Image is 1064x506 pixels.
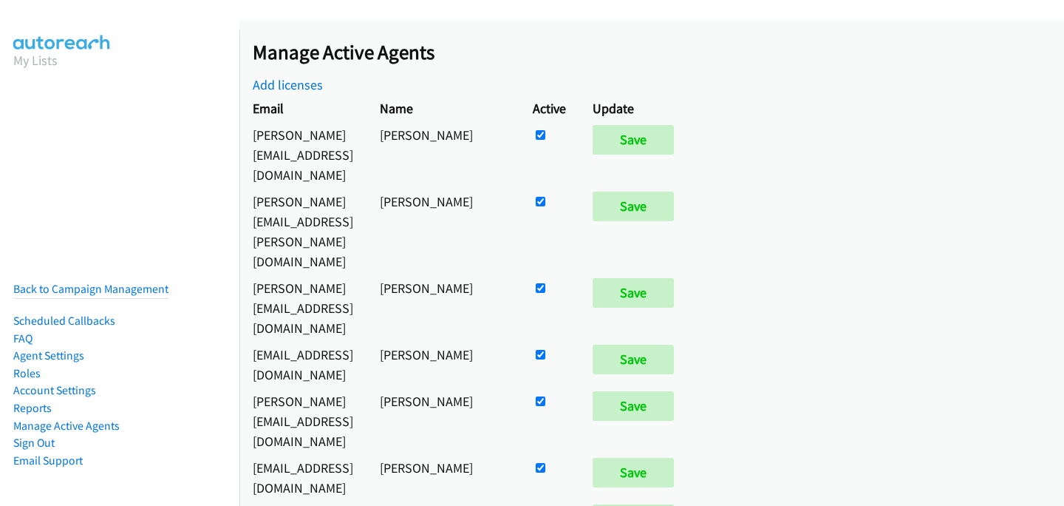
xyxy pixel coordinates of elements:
td: [PERSON_NAME] [366,188,519,274]
input: Save [593,458,674,488]
td: [PERSON_NAME] [366,388,519,454]
td: [PERSON_NAME] [366,274,519,341]
a: Manage Active Agents [13,419,120,433]
td: [PERSON_NAME][EMAIL_ADDRESS][DOMAIN_NAME] [239,121,366,188]
a: My Lists [13,52,58,69]
th: Email [239,95,366,121]
a: Scheduled Callbacks [13,314,115,328]
a: FAQ [13,331,33,345]
h2: Manage Active Agents [253,40,1064,65]
input: Save [593,125,674,155]
th: Active [519,95,579,121]
th: Update [579,95,694,121]
a: Agent Settings [13,348,84,362]
input: Save [593,192,674,221]
a: Add licenses [253,76,323,93]
iframe: Resource Center [1022,194,1064,311]
input: Save [593,278,674,308]
td: [PERSON_NAME][EMAIL_ADDRESS][DOMAIN_NAME] [239,388,366,454]
td: [PERSON_NAME] [366,454,519,501]
input: Save [593,345,674,374]
iframe: Checklist [939,442,1053,495]
a: Roles [13,366,41,380]
th: Name [366,95,519,121]
td: [PERSON_NAME][EMAIL_ADDRESS][PERSON_NAME][DOMAIN_NAME] [239,188,366,274]
td: [PERSON_NAME][EMAIL_ADDRESS][DOMAIN_NAME] [239,274,366,341]
input: Save [593,391,674,421]
td: [PERSON_NAME] [366,121,519,188]
a: Email Support [13,453,83,468]
a: Reports [13,401,52,415]
td: [EMAIL_ADDRESS][DOMAIN_NAME] [239,341,366,388]
a: Back to Campaign Management [13,282,168,296]
td: [PERSON_NAME] [366,341,519,388]
a: Sign Out [13,436,55,450]
td: [EMAIL_ADDRESS][DOMAIN_NAME] [239,454,366,501]
a: Account Settings [13,383,96,397]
